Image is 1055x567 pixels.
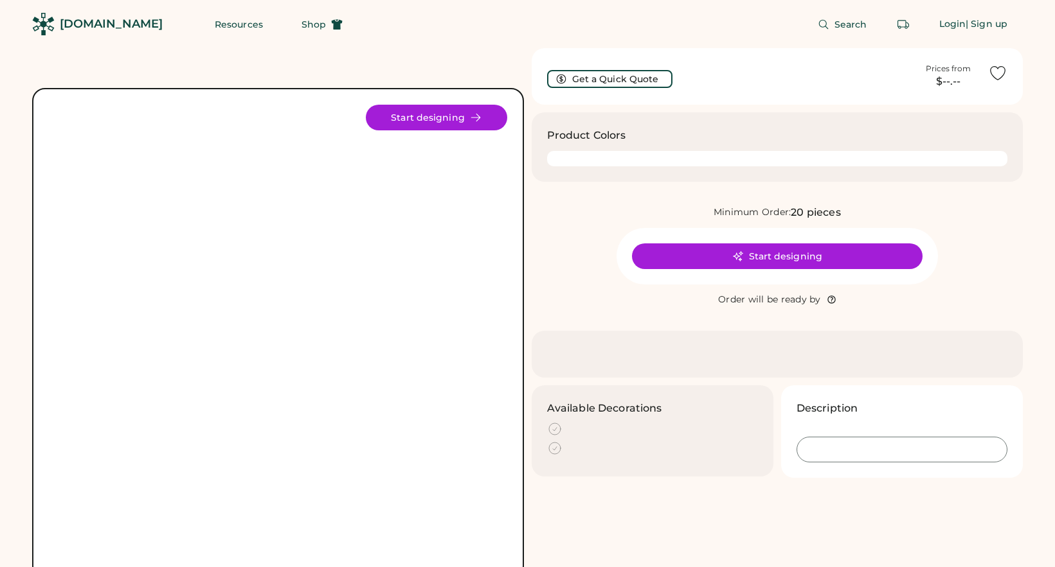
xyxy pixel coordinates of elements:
span: Shop [302,20,326,29]
button: Start designing [366,105,507,130]
button: Resources [199,12,278,37]
button: Retrieve an order [890,12,916,37]
div: Login [939,18,966,31]
div: | Sign up [966,18,1007,31]
span: Search [834,20,867,29]
div: Order will be ready by [718,293,821,306]
button: Search [802,12,883,37]
button: Shop [286,12,358,37]
h3: Description [797,401,858,416]
div: Minimum Order: [714,206,791,219]
div: [DOMAIN_NAME] [60,16,163,32]
h3: Product Colors [547,128,626,143]
img: yH5BAEAAAAALAAAAAABAAEAAAIBRAA7 [49,105,507,563]
img: Rendered Logo - Screens [32,13,55,35]
h3: Available Decorations [547,401,662,416]
div: $--.-- [916,74,980,89]
div: Prices from [926,64,971,74]
div: 20 pieces [791,205,840,220]
button: Start designing [632,243,923,269]
button: Get a Quick Quote [547,70,672,88]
